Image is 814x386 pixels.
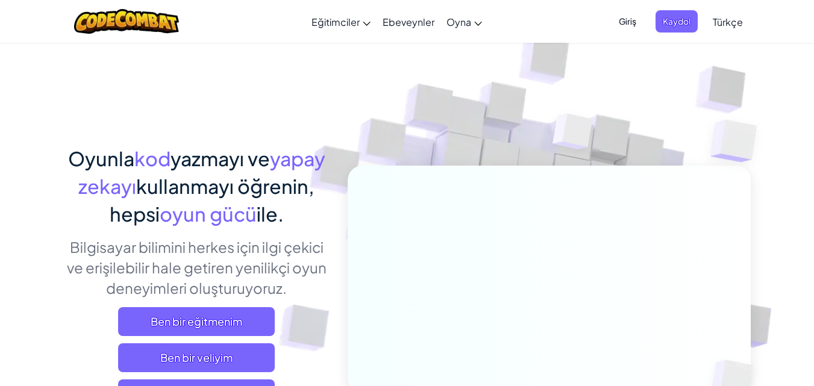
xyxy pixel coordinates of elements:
[530,90,616,179] img: Overlap cubes
[134,146,171,170] span: kod
[707,5,749,38] a: Türkçe
[312,16,360,28] span: Eğitimciler
[686,90,791,192] img: Overlap cubes
[118,307,275,336] a: Ben bir eğitmenim
[440,5,488,38] a: Oyna
[612,10,643,33] button: Giriş
[257,202,284,226] span: ile.
[110,174,315,226] span: kullanmayı öğrenin, hepsi
[656,10,698,33] button: Kaydol
[713,16,743,28] span: Türkçe
[377,5,440,38] a: Ebeveynler
[74,9,180,34] img: CodeCombat logo
[64,237,330,298] p: Bilgisayar bilimini herkes için ilgi çekici ve erişilebilir hale getiren yenilikçi oyun deneyimle...
[305,5,377,38] a: Eğitimciler
[160,202,257,226] span: oyun gücü
[446,16,471,28] span: Oyna
[118,343,275,372] a: Ben bir veliyim
[171,146,270,170] span: yazmayı ve
[68,146,134,170] span: Oyunla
